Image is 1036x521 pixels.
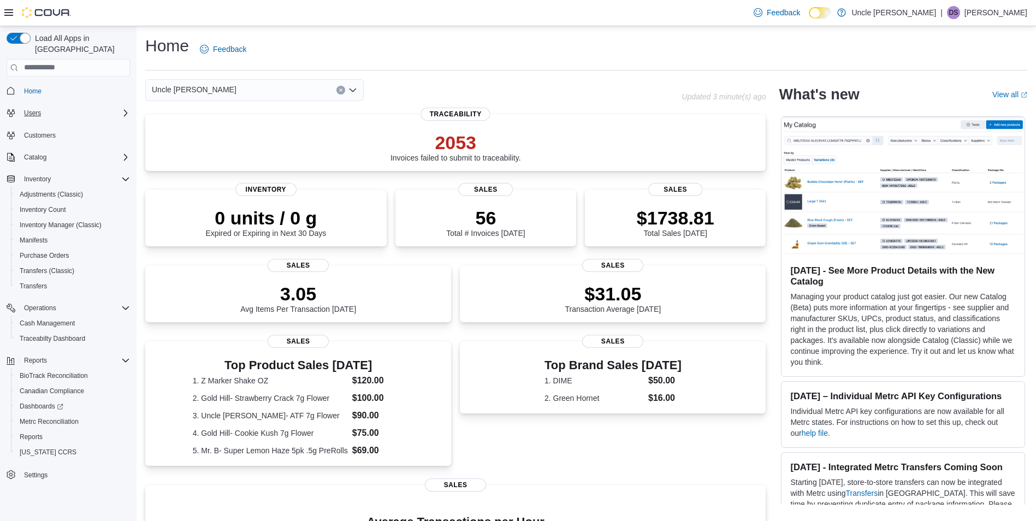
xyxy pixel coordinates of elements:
h3: Top Brand Sales [DATE] [544,359,682,372]
h3: [DATE] - Integrated Metrc Transfers Coming Soon [790,461,1016,472]
p: 56 [446,207,525,229]
span: Inventory Count [15,203,130,216]
p: $31.05 [565,283,661,305]
p: $1738.81 [637,207,714,229]
span: Operations [24,304,56,312]
span: Load All Apps in [GEOGRAPHIC_DATA] [31,33,130,55]
a: Customers [20,129,60,142]
button: Customers [2,127,134,143]
dd: $100.00 [352,392,404,405]
p: Uncle [PERSON_NAME] [851,6,936,19]
span: Manifests [20,236,48,245]
button: Clear input [336,86,345,94]
button: Users [2,105,134,121]
span: Inventory Manager (Classic) [15,218,130,232]
span: Transfers [20,282,47,291]
div: Avg Items Per Transaction [DATE] [240,283,356,313]
p: 2053 [390,132,521,153]
p: Managing your product catalog just got easier. Our new Catalog (Beta) puts more information at yo... [790,291,1016,368]
button: Reports [11,429,134,445]
span: Transfers (Classic) [20,267,74,275]
span: Traceability [421,108,490,121]
a: Inventory Count [15,203,70,216]
dd: $69.00 [352,444,404,457]
a: Purchase Orders [15,249,74,262]
button: Manifests [11,233,134,248]
span: Uncle [PERSON_NAME] [152,83,236,96]
button: Inventory Count [11,202,134,217]
span: Dashboards [20,402,63,411]
svg: External link [1021,92,1027,98]
button: Home [2,83,134,99]
span: Sales [582,335,643,348]
span: BioTrack Reconciliation [15,369,130,382]
div: Invoices failed to submit to traceability. [390,132,521,162]
span: Metrc Reconciliation [15,415,130,428]
button: Inventory [20,173,55,186]
p: 3.05 [240,283,356,305]
a: Canadian Compliance [15,384,88,398]
a: Dashboards [15,400,68,413]
span: Customers [24,131,56,140]
a: Transfers [846,489,878,498]
button: Reports [20,354,51,367]
span: Cash Management [20,319,75,328]
p: | [940,6,943,19]
span: Settings [20,467,130,481]
span: Inventory [20,173,130,186]
h1: Home [145,35,189,57]
button: BioTrack Reconciliation [11,368,134,383]
span: Reports [24,356,47,365]
div: Transaction Average [DATE] [565,283,661,313]
img: Cova [22,7,71,18]
span: Operations [20,301,130,315]
span: Catalog [20,151,130,164]
span: Inventory Count [20,205,66,214]
a: Feedback [196,38,251,60]
span: Sales [582,259,643,272]
div: David Stedman [947,6,960,19]
div: Total Sales [DATE] [637,207,714,238]
p: Updated 3 minute(s) ago [682,92,766,101]
span: BioTrack Reconciliation [20,371,88,380]
button: Operations [20,301,61,315]
p: [PERSON_NAME] [964,6,1027,19]
span: Sales [648,183,702,196]
dd: $50.00 [648,374,682,387]
span: Dashboards [15,400,130,413]
span: Canadian Compliance [15,384,130,398]
span: Traceabilty Dashboard [15,332,130,345]
a: [US_STATE] CCRS [15,446,81,459]
button: Users [20,106,45,120]
a: Inventory Manager (Classic) [15,218,106,232]
span: Canadian Compliance [20,387,84,395]
span: Reports [20,433,43,441]
span: Inventory Manager (Classic) [20,221,102,229]
dt: 2. Gold Hill- Strawberry Crack 7g Flower [193,393,348,404]
button: Purchase Orders [11,248,134,263]
span: Users [20,106,130,120]
span: Manifests [15,234,130,247]
a: Manifests [15,234,52,247]
span: Purchase Orders [15,249,130,262]
span: Settings [24,471,48,479]
a: Traceabilty Dashboard [15,332,90,345]
span: Metrc Reconciliation [20,417,79,426]
button: Catalog [2,150,134,165]
p: 0 units / 0 g [205,207,326,229]
a: Home [20,85,46,98]
a: Cash Management [15,317,79,330]
a: View allExternal link [992,90,1027,99]
dt: 2. Green Hornet [544,393,644,404]
span: Traceabilty Dashboard [20,334,85,343]
span: Inventory [24,175,51,183]
a: Transfers [15,280,51,293]
button: Operations [2,300,134,316]
span: Sales [459,183,513,196]
dt: 3. Uncle [PERSON_NAME]- ATF 7g Flower [193,410,348,421]
a: Feedback [749,2,804,23]
a: Dashboards [11,399,134,414]
span: Sales [268,259,329,272]
dd: $90.00 [352,409,404,422]
span: Sales [268,335,329,348]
